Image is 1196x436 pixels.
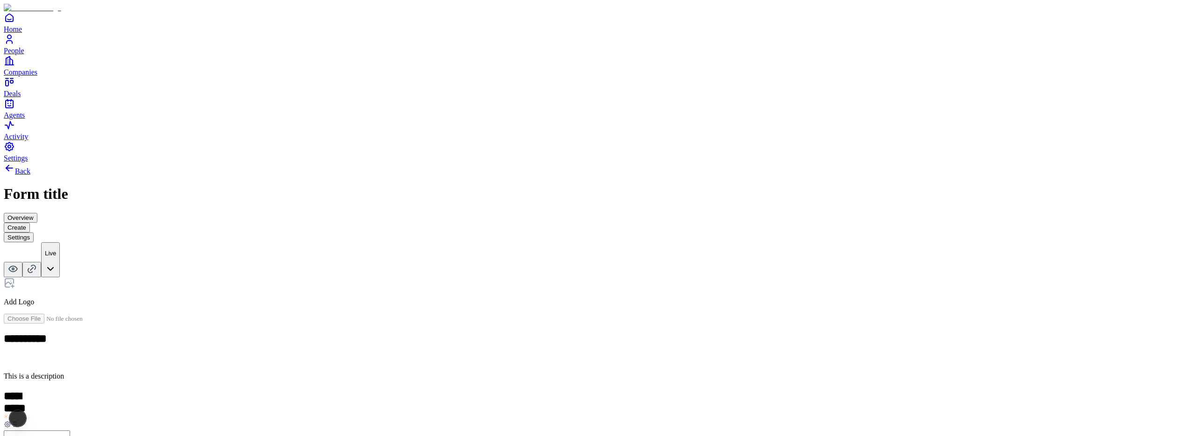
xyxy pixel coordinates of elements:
button: Overview [4,213,37,223]
a: Back [4,167,30,175]
span: Activity [4,133,28,141]
a: Settings [4,141,1192,162]
span: Agents [4,111,25,119]
a: Activity [4,120,1192,141]
a: Agents [4,98,1192,119]
p: Add Logo [4,298,1192,306]
a: Home [4,12,1192,33]
a: Deals [4,77,1192,98]
span: Deals [4,90,21,98]
a: Companies [4,55,1192,76]
a: People [4,34,1192,55]
button: Create [4,223,30,232]
img: Item Brain Logo [4,4,61,12]
p: This is a description [4,372,1192,380]
span: Home [4,25,22,33]
span: People [4,47,24,55]
span: Companies [4,68,37,76]
span: Settings [4,154,28,162]
h1: Form title [4,185,1192,203]
button: Settings [4,232,34,242]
